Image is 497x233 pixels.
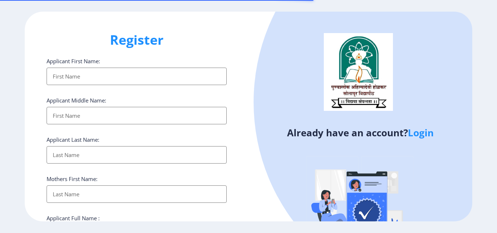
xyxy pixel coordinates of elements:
[47,214,100,229] label: Applicant Full Name : (As on marksheet)
[47,57,100,65] label: Applicant First Name:
[47,136,99,143] label: Applicant Last Name:
[254,127,467,138] h4: Already have an account?
[408,126,434,139] a: Login
[324,33,393,111] img: logo
[47,31,227,49] h1: Register
[47,175,98,182] label: Mothers First Name:
[47,185,227,203] input: Last Name
[47,97,106,104] label: Applicant Middle Name:
[47,68,227,85] input: First Name
[47,146,227,164] input: Last Name
[47,107,227,124] input: First Name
